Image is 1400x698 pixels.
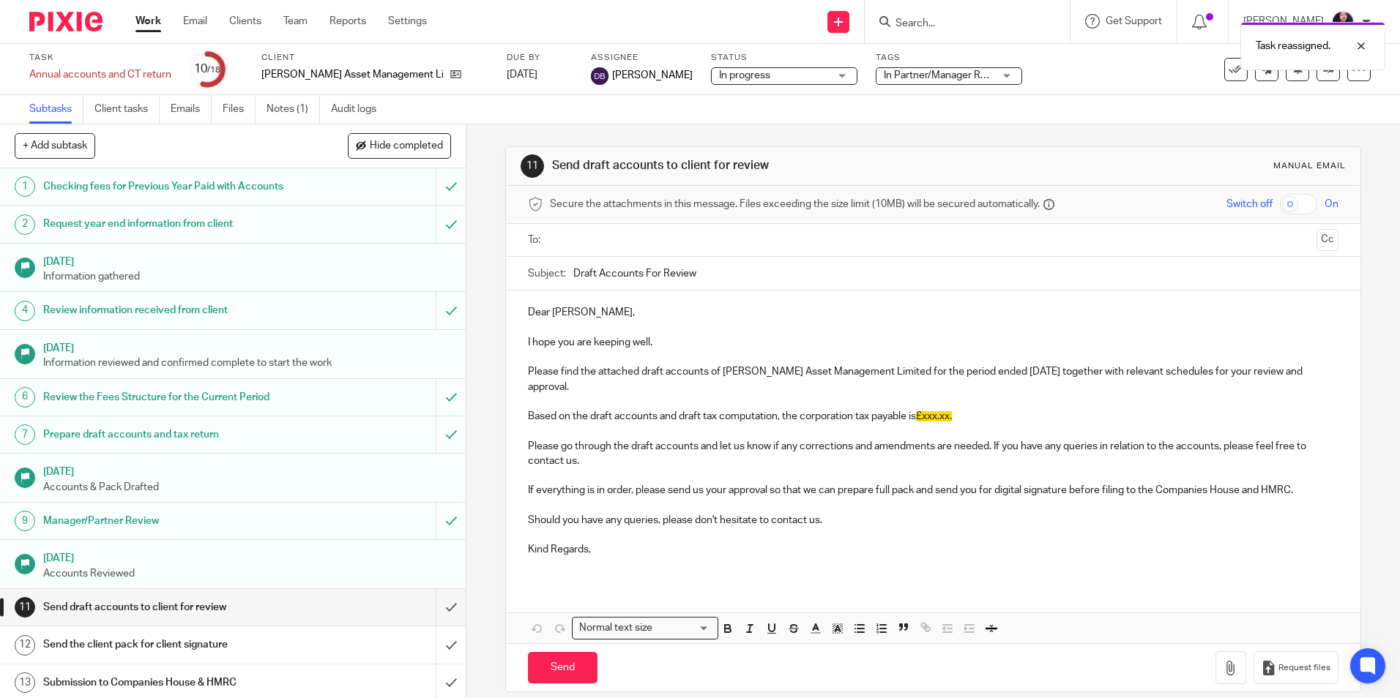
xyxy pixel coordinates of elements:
[29,95,83,124] a: Subtasks
[1273,160,1346,172] div: Manual email
[15,301,35,321] div: 4
[267,95,320,124] a: Notes (1)
[15,511,35,531] div: 9
[348,133,451,158] button: Hide completed
[528,233,544,247] label: To:
[135,14,161,29] a: Work
[1317,229,1338,251] button: Cc
[43,213,295,235] h1: Request year end information from client
[521,154,544,178] div: 11
[884,70,1007,80] span: In Partner/Manager Review
[916,411,952,421] span: £xxx.xx.
[43,547,452,566] h1: [DATE]
[43,299,295,321] h1: Review information received from client
[183,14,207,29] a: Email
[229,14,261,29] a: Clients
[43,634,295,656] h1: Send the client pack for client signature
[528,652,597,683] input: Send
[223,95,256,124] a: Files
[43,386,295,408] h1: Review the Fees Structure for the Current Period
[1226,197,1273,211] span: Switch off
[388,14,427,29] a: Settings
[1254,651,1338,684] button: Request files
[29,12,103,31] img: Pixie
[528,409,1338,424] p: Based on the draft accounts and draft tax computation, the corporation tax payable is
[15,424,35,445] div: 7
[29,52,171,64] label: Task
[1331,10,1355,34] img: MicrosoftTeams-image.jfif
[261,67,443,82] p: [PERSON_NAME] Asset Management Limited
[528,335,1338,350] p: I hope you are keeping well.
[43,596,295,618] h1: Send draft accounts to client for review
[550,197,1040,211] span: Secure the attachments in this message. Files exceeding the size limit (10MB) will be secured aut...
[29,67,171,82] div: Annual accounts and CT return
[43,480,452,495] p: Accounts & Pack Drafted
[15,176,35,197] div: 1
[283,14,308,29] a: Team
[261,52,488,64] label: Client
[43,356,452,370] p: Information reviewed and confirmed complete to start the work
[43,337,452,356] h1: [DATE]
[507,52,573,64] label: Due by
[552,158,964,173] h1: Send draft accounts to client for review
[43,251,452,269] h1: [DATE]
[43,269,452,284] p: Information gathered
[507,70,537,80] span: [DATE]
[591,52,693,64] label: Assignee
[329,14,366,29] a: Reports
[528,513,1338,528] p: Should you have any queries, please don't hesitate to contact us.
[15,133,95,158] button: + Add subtask
[331,95,387,124] a: Audit logs
[576,620,655,636] span: Normal text size
[528,542,1338,557] p: Kind Regards,
[194,61,220,78] div: 10
[528,439,1338,469] p: Please go through the draft accounts and let us know if any corrections and amendments are needed...
[528,266,566,281] label: Subject:
[1256,39,1330,53] p: Task reassigned.
[15,387,35,408] div: 6
[43,566,452,581] p: Accounts Reviewed
[94,95,160,124] a: Client tasks
[591,67,608,85] img: svg%3E
[1278,662,1330,674] span: Request files
[15,672,35,693] div: 13
[370,140,443,152] span: Hide completed
[572,617,718,639] div: Search for option
[43,461,452,479] h1: [DATE]
[15,214,35,235] div: 2
[171,95,212,124] a: Emails
[15,635,35,656] div: 12
[528,483,1338,498] p: If everything is in order, please send us your approval so that we can prepare full pack and send...
[528,305,1338,320] p: Dear [PERSON_NAME],
[43,510,295,532] h1: Manager/Partner Review
[612,68,693,83] span: [PERSON_NAME]
[15,597,35,618] div: 11
[528,364,1338,394] p: Please find the attached draft accounts of [PERSON_NAME] Asset Management Limited for the period ...
[207,66,220,74] small: /18
[1325,197,1338,211] span: On
[43,424,295,446] h1: Prepare draft accounts and tax return
[657,620,710,636] input: Search for option
[719,70,770,80] span: In progress
[43,672,295,694] h1: Submission to Companies House & HMRC
[43,176,295,198] h1: Checking fees for Previous Year Paid with Accounts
